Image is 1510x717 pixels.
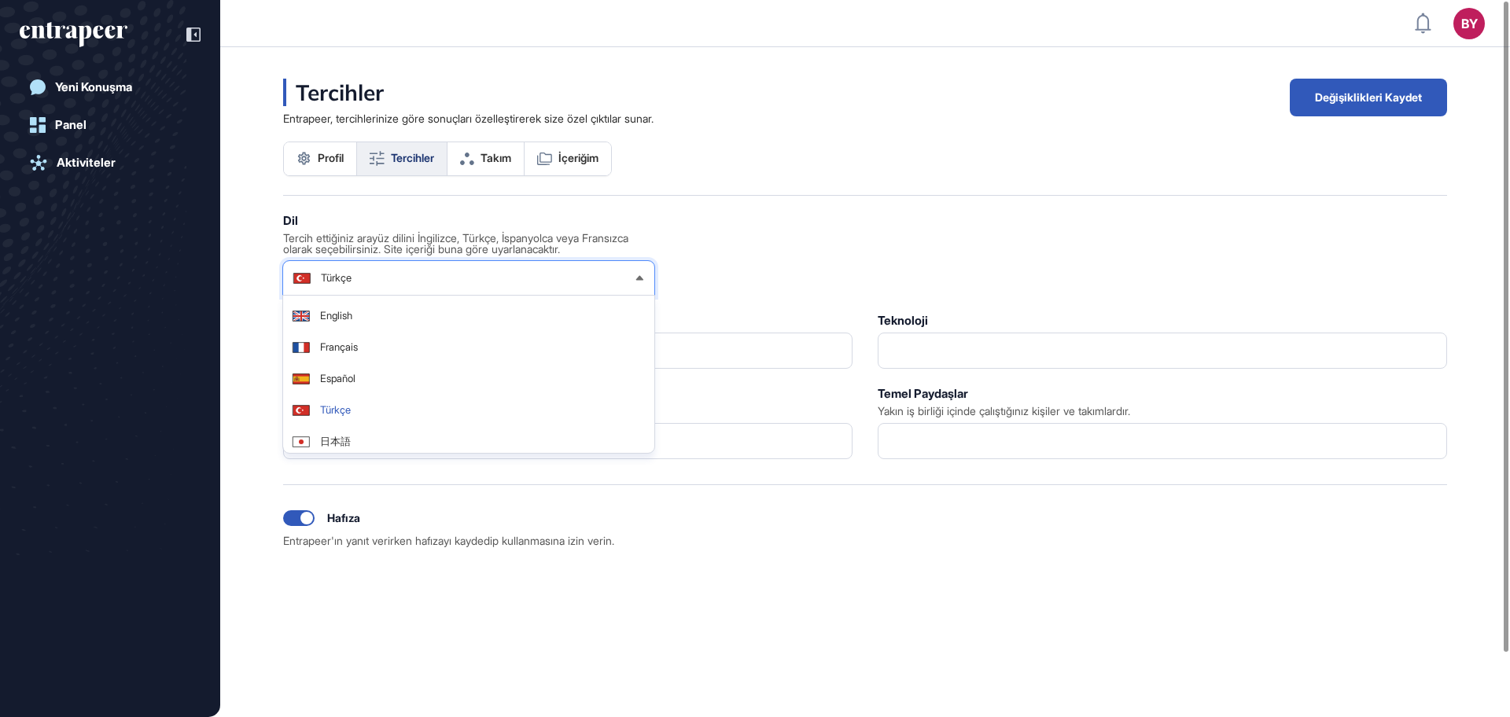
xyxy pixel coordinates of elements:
[878,388,968,399] div: Temel Paydaşlar
[283,233,654,255] div: Tercih ettiğiniz arayüz dilini İngilizce, Türkçe, İspanyolca veya Fransızca olarak seçebilirsiniz...
[1290,79,1447,116] button: Değişiklikleri Kaydet
[878,314,928,326] div: Teknoloji
[20,22,127,47] div: entrapeer-logo
[292,310,311,322] img: English
[20,109,201,141] a: Panel
[447,142,525,175] a: Takım
[320,405,351,415] span: Türkçe
[1315,92,1422,103] span: Değişiklikleri Kaydet
[20,147,201,178] a: Aktiviteler
[321,273,352,283] span: Türkçe
[1453,8,1485,39] button: BY
[283,535,614,546] div: Entrapeer'ın yanıt verirken hafızayı kaydedip kullanmasına izin verin.
[284,142,357,175] a: Profil
[292,404,311,417] img: Türkçe
[558,152,598,164] span: İçeriğim
[55,80,132,94] div: Yeni Konuşma
[283,112,654,125] div: Entrapeer, tercihlerinize göre sonuçları özelleştirerek size özel çıktılar sunar.
[283,215,298,226] div: Dil
[318,152,344,164] span: Profil
[320,311,352,321] span: English
[320,342,358,352] span: Français
[55,118,87,132] div: Panel
[57,156,116,170] div: Aktiviteler
[20,72,201,103] a: Yeni Konuşma
[391,152,434,164] span: Tercihler
[525,142,611,175] a: İçeriğim
[357,142,447,175] a: Tercihler
[293,272,311,285] img: Türkçe
[878,406,1130,417] div: Yakın iş birliği içinde çalıştığınız kişiler ve takımlardır.
[292,436,311,448] img: 日本語
[481,152,511,164] span: Takım
[292,373,311,385] img: Español
[320,436,351,447] span: 日本語
[292,341,311,354] img: Français
[320,373,355,384] span: Español
[283,510,360,526] div: Hafıza
[283,79,384,106] div: Tercihler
